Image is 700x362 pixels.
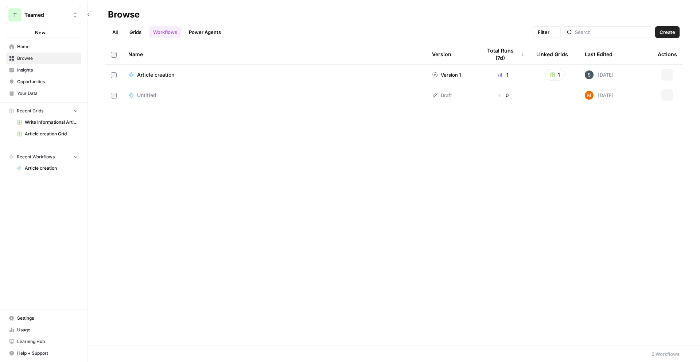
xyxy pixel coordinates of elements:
[585,91,614,100] div: [DATE]
[128,71,420,78] a: Article creation
[585,70,594,79] img: wr22xuj0hcyca7ve3yhbbn45oepg
[585,70,614,79] div: [DATE]
[17,108,43,114] span: Recent Grids
[6,76,81,88] a: Opportunities
[6,27,81,38] button: New
[17,327,78,333] span: Usage
[17,154,55,160] span: Recent Workflows
[482,44,525,64] div: Total Runs (7d)
[432,44,451,64] div: Version
[13,128,81,140] a: Article creation Grid
[13,116,81,128] a: Write Informational Article
[128,44,420,64] div: Name
[17,338,78,345] span: Learning Hub
[149,26,182,38] a: Workflows
[432,71,461,78] div: Version 1
[17,315,78,321] span: Settings
[6,324,81,336] a: Usage
[6,6,81,24] button: Workspace: Teamed
[585,44,612,64] div: Last Edited
[35,29,46,36] span: New
[6,312,81,324] a: Settings
[17,67,78,73] span: Insights
[658,44,677,64] div: Actions
[17,78,78,85] span: Opportunities
[575,28,649,36] input: Search
[108,26,122,38] a: All
[25,131,78,137] span: Article creation Grid
[482,71,525,78] div: 1
[24,11,69,19] span: Teamed
[432,92,452,99] div: Draft
[17,90,78,97] span: Your Data
[585,91,594,100] img: 4suam345j4k4ehuf80j2ussc8x0k
[536,44,568,64] div: Linked Grids
[660,28,675,36] span: Create
[17,55,78,62] span: Browse
[6,105,81,116] button: Recent Grids
[17,350,78,357] span: Help + Support
[6,64,81,76] a: Insights
[6,151,81,162] button: Recent Workflows
[128,92,420,99] a: Untitled
[125,26,146,38] a: Grids
[25,119,78,126] span: Write Informational Article
[13,11,17,19] span: T
[6,336,81,347] a: Learning Hub
[13,162,81,174] a: Article creation
[6,53,81,64] a: Browse
[108,9,140,20] div: Browse
[6,88,81,99] a: Your Data
[6,347,81,359] button: Help + Support
[655,26,680,38] button: Create
[533,26,561,38] button: Filter
[545,69,565,81] button: 1
[137,92,156,99] span: Untitled
[652,350,680,358] div: 2 Workflows
[6,41,81,53] a: Home
[17,43,78,50] span: Home
[25,165,78,172] span: Article creation
[137,71,174,78] span: Article creation
[482,92,525,99] div: 0
[538,28,549,36] span: Filter
[184,26,225,38] a: Power Agents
